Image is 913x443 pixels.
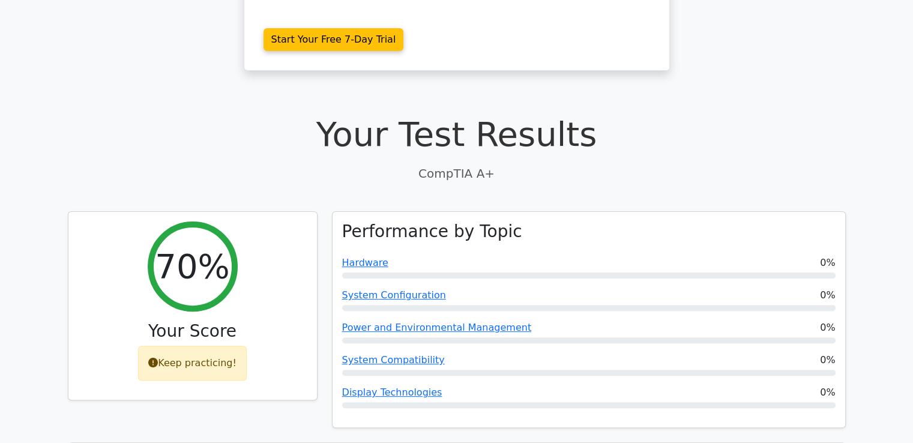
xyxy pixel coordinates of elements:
a: Start Your Free 7-Day Trial [264,28,404,51]
h2: 70% [155,246,229,286]
span: 0% [820,353,835,367]
span: 0% [820,385,835,400]
h3: Your Score [78,321,307,342]
span: 0% [820,256,835,270]
a: Hardware [342,257,388,268]
p: CompTIA A+ [68,164,846,182]
span: 0% [820,288,835,303]
a: System Configuration [342,289,446,301]
h3: Performance by Topic [342,221,522,242]
a: Power and Environmental Management [342,322,532,333]
a: Display Technologies [342,387,442,398]
span: 0% [820,321,835,335]
h1: Your Test Results [68,114,846,154]
div: Keep practicing! [138,346,247,381]
a: System Compatibility [342,354,445,366]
